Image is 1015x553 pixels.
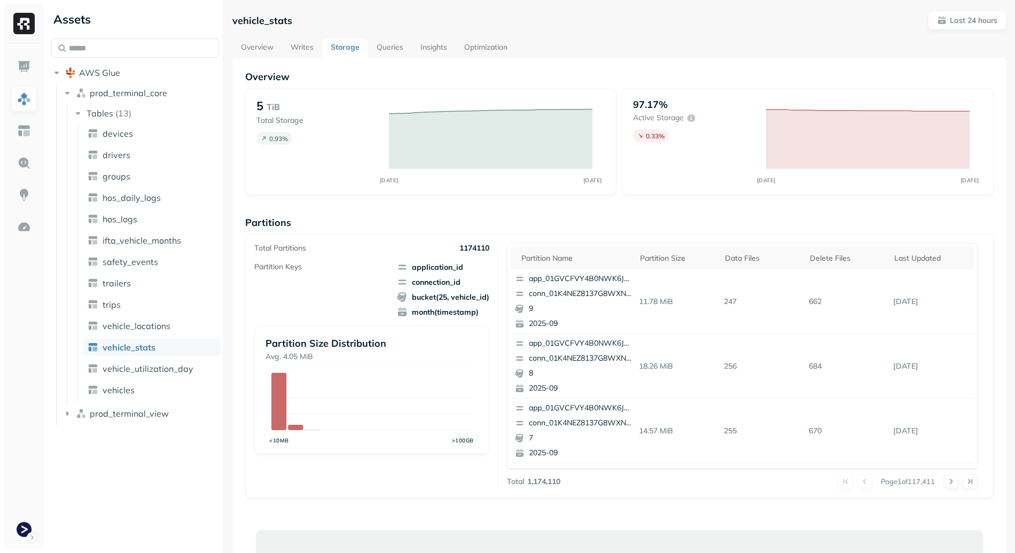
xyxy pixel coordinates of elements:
a: trips [83,296,221,313]
p: Active storage [633,113,684,123]
tspan: [DATE] [961,177,979,184]
img: table [88,342,98,353]
img: table [88,214,98,224]
p: 18.26 MiB [635,357,720,376]
tspan: [DATE] [757,177,776,184]
a: ifta_vehicle_months [83,232,221,249]
button: app_01GVCFVY4B0NWK6JYK87JP2WRPconn_01K4NEZ8137G8WXNV00CK90XW172025-09 [511,399,637,463]
p: 670 [805,422,889,440]
p: Page 1 of 117,411 [881,477,935,486]
a: Storage [322,38,368,58]
button: app_01GVCFVY4B0NWK6JYK87JP2WRPconn_01K4NEZ8137G8WXNV00CK90XW162025-09 [511,463,637,527]
img: Dashboard [17,60,31,74]
span: drivers [103,150,130,160]
div: Data Files [725,253,799,263]
p: Sep 11, 2025 [889,422,974,440]
p: 2025-09 [529,448,633,458]
p: Total Partitions [254,243,306,253]
p: 0.93 % [269,135,288,143]
p: conn_01K4NEZ8137G8WXNV00CK90XW1 [529,418,633,429]
a: vehicles [83,381,221,399]
div: Partition size [640,253,714,263]
p: 684 [805,357,889,376]
p: 9 [529,303,633,314]
button: app_01GVCFVY4B0NWK6JYK87JP2WRPconn_01K4NEZ8137G8WXNV00CK90XW192025-09 [511,269,637,333]
a: hos_logs [83,211,221,228]
a: trailers [83,275,221,292]
img: Assets [17,92,31,106]
a: vehicle_utilization_day [83,360,221,377]
p: Overview [245,71,994,83]
p: 11.78 MiB [635,292,720,311]
span: ifta_vehicle_months [103,235,181,246]
button: AWS Glue [51,64,219,81]
p: ( 13 ) [115,108,131,119]
tspan: [DATE] [583,177,602,184]
span: application_id [397,262,489,272]
span: vehicles [103,385,135,395]
span: hos_daily_logs [103,192,161,203]
p: Avg. 4.05 MiB [266,352,478,362]
span: month(timestamp) [397,307,489,317]
p: conn_01K4NEZ8137G8WXNV00CK90XW1 [529,289,633,299]
span: prod_terminal_core [90,88,167,98]
span: vehicle_locations [103,321,170,331]
div: Delete Files [810,253,884,263]
button: prod_terminal_core [62,84,220,102]
img: table [88,256,98,267]
p: Total Storage [256,115,379,126]
a: devices [83,125,221,142]
img: table [88,150,98,160]
span: prod_terminal_view [90,408,169,419]
p: 247 [720,292,805,311]
img: namespace [76,88,87,98]
img: namespace [76,408,87,419]
tspan: >100GB [451,437,473,444]
tspan: [DATE] [380,177,399,184]
p: Sep 11, 2025 [889,292,974,311]
img: table [88,171,98,182]
p: vehicle_stats [232,14,292,27]
p: app_01GVCFVY4B0NWK6JYK87JP2WRP [529,338,633,349]
p: 1,174,110 [527,477,560,487]
img: table [88,321,98,331]
img: table [88,278,98,289]
a: safety_events [83,253,221,270]
p: 5 [256,98,263,113]
span: safety_events [103,256,158,267]
img: table [88,299,98,310]
img: root [65,67,76,78]
a: Optimization [456,38,516,58]
a: hos_daily_logs [83,189,221,206]
span: connection_id [397,277,489,287]
button: prod_terminal_view [62,405,220,422]
a: Overview [232,38,282,58]
span: hos_logs [103,214,137,224]
p: 662 [805,292,889,311]
a: vehicle_stats [83,339,221,356]
tspan: <10MB [269,437,289,444]
img: Query Explorer [17,156,31,170]
a: Queries [368,38,412,58]
p: 97.17% [633,98,668,111]
img: Optimization [17,220,31,234]
span: Tables [87,108,113,119]
a: drivers [83,146,221,163]
span: trailers [103,278,131,289]
span: devices [103,128,133,139]
p: 255 [720,422,805,440]
span: AWS Glue [79,67,120,78]
a: vehicle_locations [83,317,221,334]
div: Last updated [894,253,969,263]
img: table [88,192,98,203]
p: TiB [267,100,280,113]
p: Total [507,477,524,487]
img: Insights [17,188,31,202]
img: table [88,385,98,395]
a: groups [83,168,221,185]
a: Writes [282,38,322,58]
p: conn_01K4NEZ8137G8WXNV00CK90XW1 [529,353,633,364]
p: 1174110 [459,243,489,253]
p: 2025-09 [529,318,633,329]
span: vehicle_utilization_day [103,363,193,374]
